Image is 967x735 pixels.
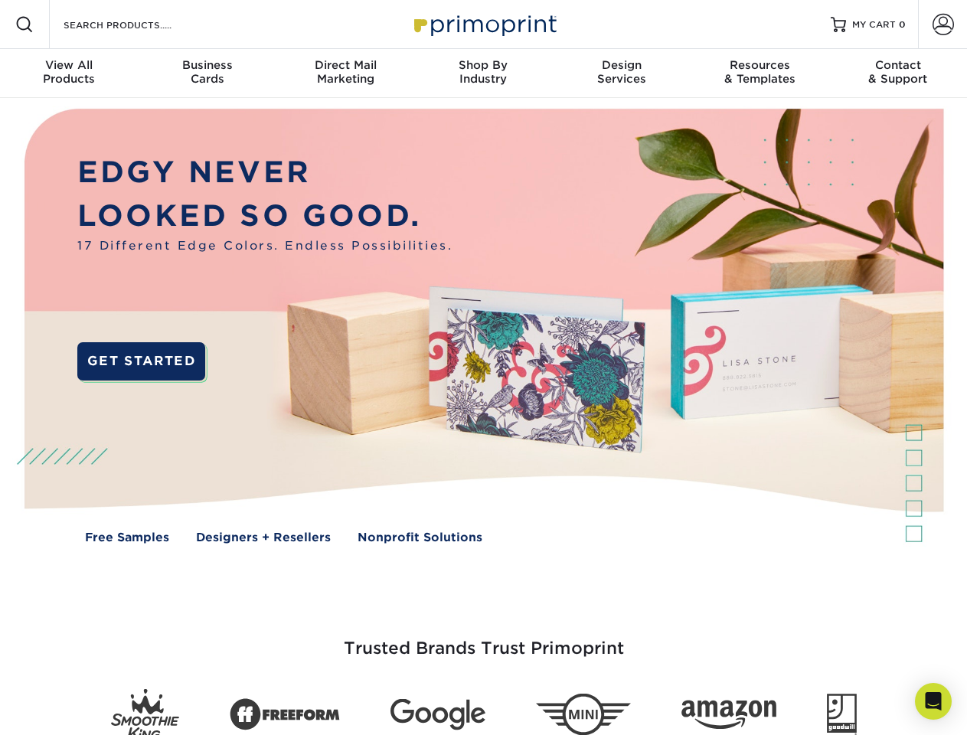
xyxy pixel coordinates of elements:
span: 17 Different Edge Colors. Endless Possibilities. [77,237,452,255]
div: Cards [138,58,276,86]
span: 0 [899,19,906,30]
div: & Support [829,58,967,86]
a: Nonprofit Solutions [358,529,482,547]
img: Goodwill [827,694,857,735]
div: Services [553,58,691,86]
a: Resources& Templates [691,49,828,98]
input: SEARCH PRODUCTS..... [62,15,211,34]
h3: Trusted Brands Trust Primoprint [36,602,932,677]
div: & Templates [691,58,828,86]
img: Primoprint [407,8,560,41]
div: Open Intercom Messenger [915,683,952,720]
img: Google [390,699,485,730]
span: MY CART [852,18,896,31]
a: Designers + Resellers [196,529,331,547]
span: Business [138,58,276,72]
a: Direct MailMarketing [276,49,414,98]
a: Shop ByIndustry [414,49,552,98]
a: Free Samples [85,529,169,547]
a: BusinessCards [138,49,276,98]
p: LOOKED SO GOOD. [77,194,452,238]
a: Contact& Support [829,49,967,98]
div: Marketing [276,58,414,86]
span: Shop By [414,58,552,72]
img: Amazon [681,701,776,730]
a: DesignServices [553,49,691,98]
a: GET STARTED [77,342,205,381]
span: Resources [691,58,828,72]
span: Direct Mail [276,58,414,72]
p: EDGY NEVER [77,151,452,194]
span: Contact [829,58,967,72]
div: Industry [414,58,552,86]
span: Design [553,58,691,72]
